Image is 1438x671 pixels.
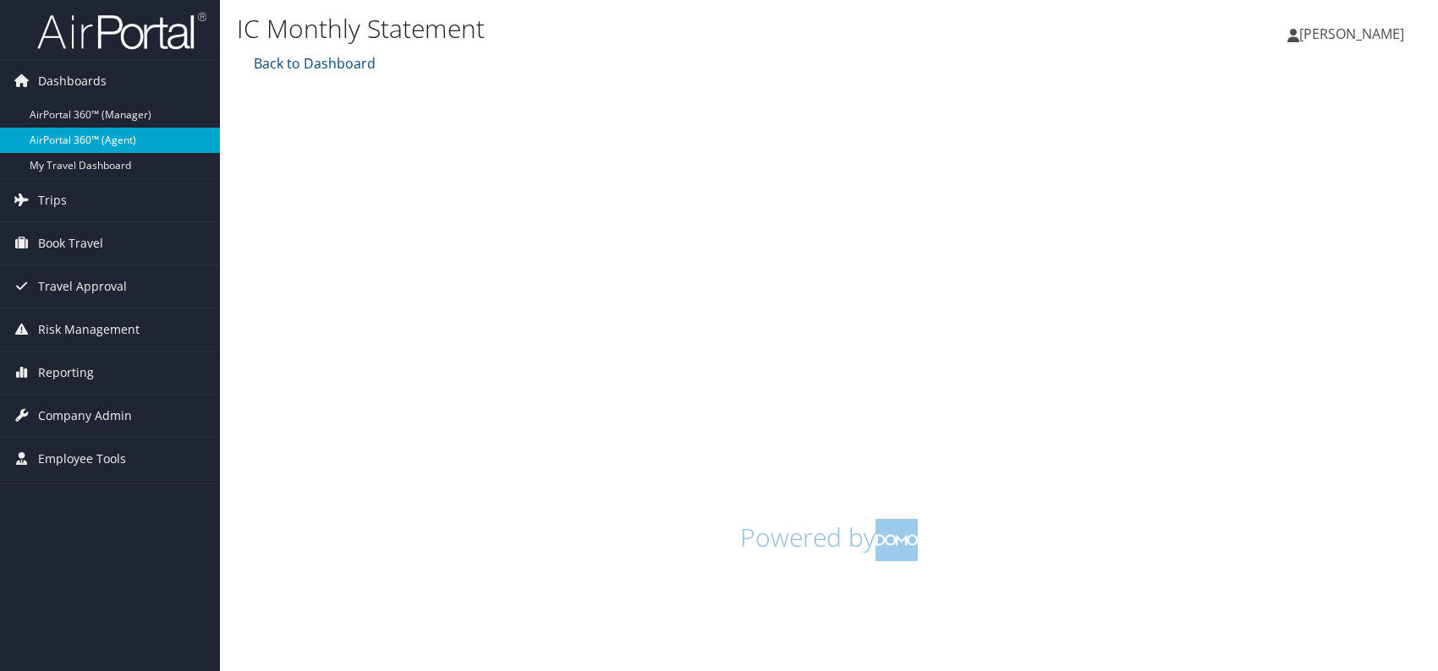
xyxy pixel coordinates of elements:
[38,308,140,351] span: Risk Management
[875,519,918,561] img: domo-logo.png
[38,265,127,308] span: Travel Approval
[250,54,376,73] a: Back to Dashboard
[38,438,126,480] span: Employee Tools
[38,60,107,102] span: Dashboards
[1287,8,1421,59] a: [PERSON_NAME]
[37,11,206,51] img: airportal-logo.png
[1299,25,1404,43] span: [PERSON_NAME]
[250,519,1408,561] h1: Powered by
[38,222,103,265] span: Book Travel
[38,352,94,394] span: Reporting
[237,11,1026,46] h1: IC Monthly Statement
[38,179,67,221] span: Trips
[38,395,132,437] span: Company Admin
